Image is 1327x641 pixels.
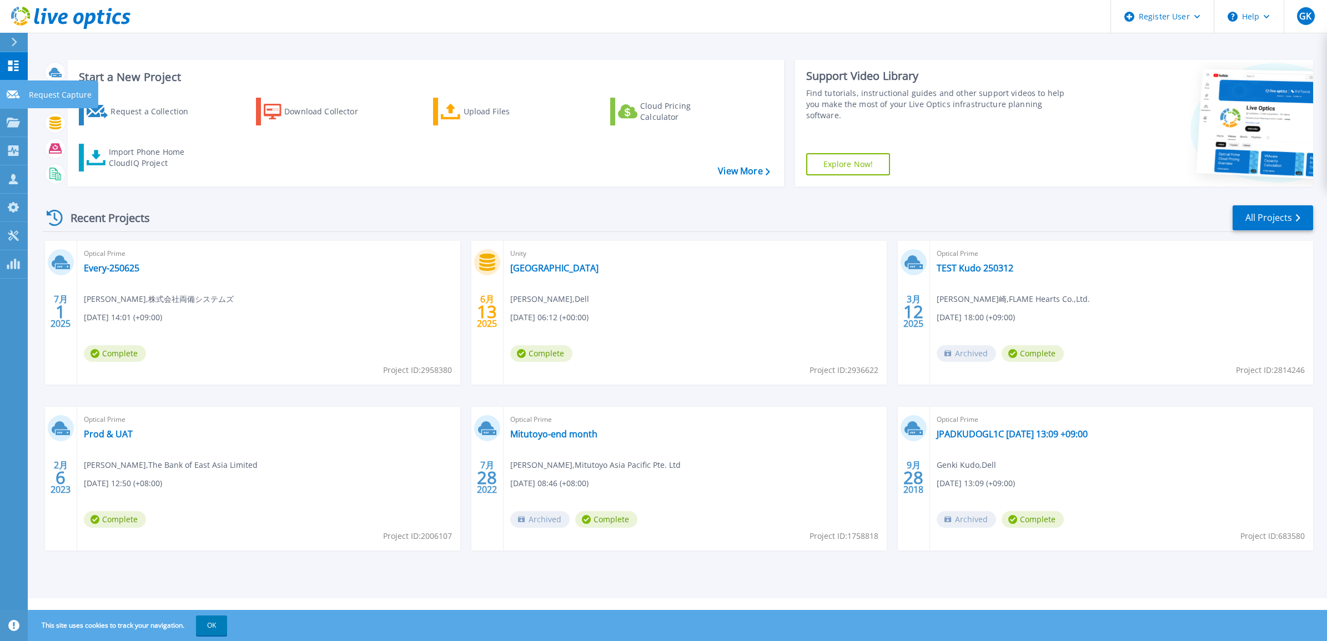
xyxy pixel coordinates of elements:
[84,477,162,489] span: [DATE] 12:50 (+08:00)
[464,100,552,123] div: Upload Files
[84,413,454,426] span: Optical Prime
[477,473,497,482] span: 28
[1240,530,1305,542] span: Project ID: 683580
[510,428,597,440] a: Mitutoyo-end month
[575,511,637,528] span: Complete
[937,477,1015,489] span: [DATE] 13:09 (+09:00)
[510,311,589,324] span: [DATE] 06:12 (+00:00)
[903,307,923,316] span: 12
[29,80,92,109] p: Request Capture
[256,98,380,125] a: Download Collector
[903,291,924,332] div: 3月 2025
[810,364,878,376] span: Project ID: 2936622
[43,204,165,231] div: Recent Projects
[84,345,146,362] span: Complete
[383,530,452,542] span: Project ID: 2006107
[110,100,199,123] div: Request a Collection
[937,413,1306,426] span: Optical Prime
[84,293,234,305] span: [PERSON_NAME] , 株式会社両備システムズ
[806,69,1073,83] div: Support Video Library
[1299,12,1311,21] span: GK
[640,100,729,123] div: Cloud Pricing Calculator
[510,345,572,362] span: Complete
[79,98,203,125] a: Request a Collection
[903,473,923,482] span: 28
[383,364,452,376] span: Project ID: 2958380
[937,248,1306,260] span: Optical Prime
[1233,205,1313,230] a: All Projects
[806,153,891,175] a: Explore Now!
[937,293,1090,305] span: [PERSON_NAME]崎 , FLAME Hearts Co.,Ltd.
[510,477,589,489] span: [DATE] 08:46 (+08:00)
[84,511,146,528] span: Complete
[31,615,227,635] span: This site uses cookies to track your navigation.
[84,311,162,324] span: [DATE] 14:01 (+09:00)
[433,98,557,125] a: Upload Files
[806,88,1073,121] div: Find tutorials, instructional guides and other support videos to help you make the most of your L...
[510,263,599,274] a: [GEOGRAPHIC_DATA]
[477,307,497,316] span: 13
[50,457,71,498] div: 2月 2023
[476,291,497,332] div: 6月 2025
[610,98,734,125] a: Cloud Pricing Calculator
[84,248,454,260] span: Optical Prime
[79,71,770,83] h3: Start a New Project
[1002,345,1064,362] span: Complete
[510,293,589,305] span: [PERSON_NAME] , Dell
[937,511,996,528] span: Archived
[84,263,139,274] a: Every-250625
[476,457,497,498] div: 7月 2022
[510,413,880,426] span: Optical Prime
[84,459,258,471] span: [PERSON_NAME] , The Bank of East Asia Limited
[510,459,681,471] span: [PERSON_NAME] , Mitutoyo Asia Pacific Pte. Ltd
[937,459,996,471] span: Genki Kudo , Dell
[937,263,1013,274] a: TEST Kudo 250312
[1002,511,1064,528] span: Complete
[718,166,770,176] a: View More
[937,311,1015,324] span: [DATE] 18:00 (+09:00)
[810,530,878,542] span: Project ID: 1758818
[84,428,133,440] a: Prod & UAT
[196,615,227,635] button: OK
[510,511,570,528] span: Archived
[903,457,924,498] div: 9月 2018
[510,248,880,260] span: Unity
[1236,364,1305,376] span: Project ID: 2814246
[56,307,66,316] span: 1
[109,147,195,169] div: Import Phone Home CloudIQ Project
[56,473,66,482] span: 6
[50,291,71,332] div: 7月 2025
[284,100,373,123] div: Download Collector
[937,428,1088,440] a: JPADKUDOGL1C [DATE] 13:09 +09:00
[937,345,996,362] span: Archived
